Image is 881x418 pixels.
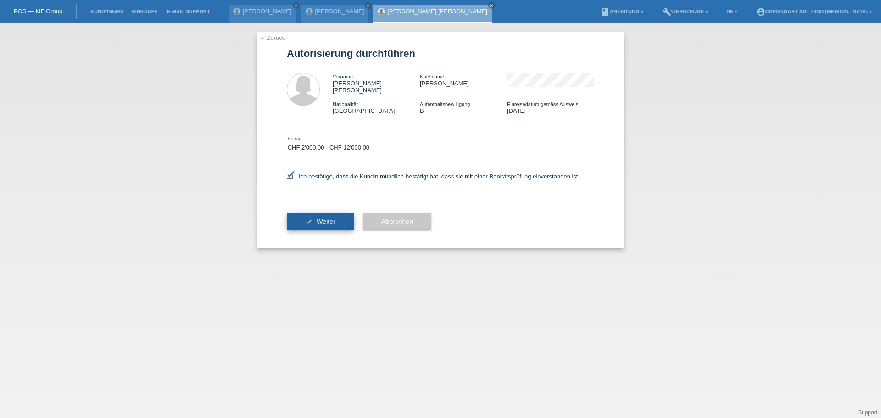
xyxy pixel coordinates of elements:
[315,8,364,15] a: [PERSON_NAME]
[294,3,298,8] i: close
[658,9,713,14] a: buildWerkzeuge ▾
[162,9,215,14] a: E-Mail Support
[722,9,742,14] a: DE ▾
[366,3,370,8] i: close
[305,218,312,225] i: check
[365,2,371,9] a: close
[127,9,162,14] a: Einkäufe
[287,173,580,180] label: Ich bestätige, dass die Kundin mündlich bestätigt hat, dass sie mit einer Bonitätsprüfung einvers...
[420,100,507,114] div: B
[489,3,494,8] i: close
[259,34,285,41] a: ← Zurück
[381,218,413,225] span: Abbrechen
[14,8,62,15] a: POS — MF Group
[333,74,353,79] span: Vorname
[387,8,487,15] a: [PERSON_NAME] [PERSON_NAME]
[317,218,335,225] span: Weiter
[601,7,610,17] i: book
[858,409,877,416] a: Support
[243,8,292,15] a: [PERSON_NAME]
[756,7,765,17] i: account_circle
[86,9,127,14] a: Kund*innen
[293,2,299,9] a: close
[287,213,354,230] button: check Weiter
[420,74,444,79] span: Nachname
[420,73,507,87] div: [PERSON_NAME]
[507,100,594,114] div: [DATE]
[333,100,420,114] div: [GEOGRAPHIC_DATA]
[488,2,495,9] a: close
[507,101,578,107] span: Einreisedatum gemäss Ausweis
[420,101,470,107] span: Aufenthaltsbewilligung
[333,101,358,107] span: Nationalität
[287,48,594,59] h1: Autorisierung durchführen
[752,9,877,14] a: account_circleChronoart AG - Hiob [MEDICAL_DATA] ▾
[333,73,420,94] div: [PERSON_NAME] [PERSON_NAME]
[596,9,648,14] a: bookAnleitung ▾
[363,213,431,230] button: Abbrechen
[662,7,671,17] i: build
